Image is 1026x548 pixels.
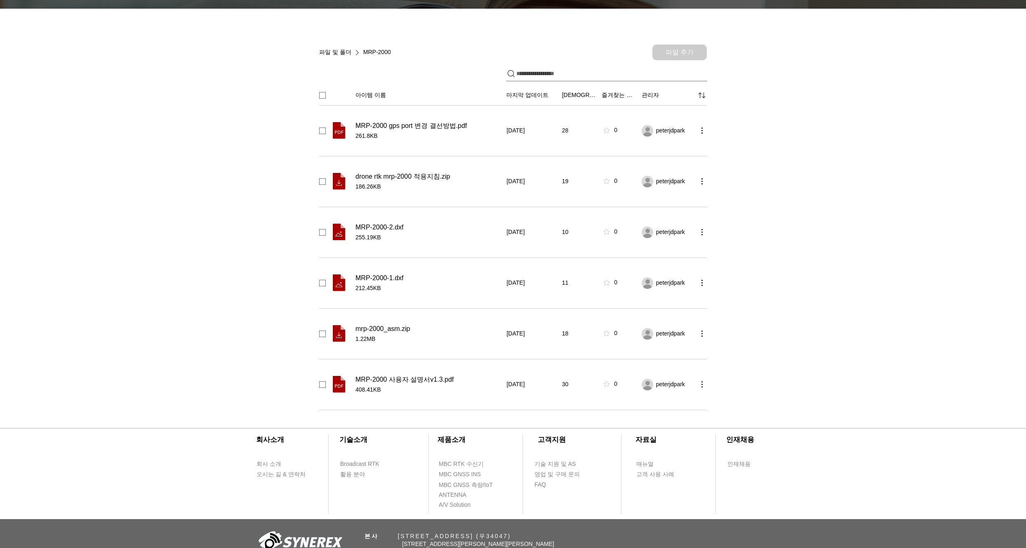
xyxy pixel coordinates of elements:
span: 파일 및 폴더 [319,48,351,57]
span: 인재채용 [727,460,751,468]
div: MRP-2000-2.dxf [355,223,501,231]
span: peterjdpark [656,279,685,287]
span: peterjdpark [656,177,685,186]
div: select all checkbox [319,92,326,99]
div: 2020년 3월 28일 [506,177,557,186]
a: MBC RTK 수신기 [438,459,500,469]
div: main content [311,36,715,410]
div: 0 [614,228,617,236]
a: 고객 사용 사례 [636,469,683,479]
span: MRP-2000 사용자 설명서v1.3.pdf [355,376,454,384]
span: peterjdpark [656,127,685,135]
span: A/V Solution [439,501,471,509]
a: MBC GNSS INS [438,469,490,479]
span: ​기술소개 [339,436,367,444]
a: 회사 소개 [256,459,304,469]
div: 파일 공유 [311,36,715,410]
span: [DATE] [506,228,525,236]
a: FAQ [534,479,581,490]
div: sort by menu [697,90,707,100]
div: checkbox [319,178,326,185]
iframe: Wix Chat [931,513,1026,548]
div: MRP-2000-1.dxf [355,274,501,282]
span: [DATE] [506,279,525,287]
span: ANTENNA [439,491,466,499]
span: 212.45KB [355,284,501,293]
span: 11 [562,279,569,287]
button: [DEMOGRAPHIC_DATA] [562,91,597,99]
div: peterjdpark [656,380,692,389]
span: [DATE] [506,177,525,186]
span: ​제품소개 [438,436,466,444]
span: Broadcast RTK [340,460,379,468]
span: 10 [562,228,569,236]
span: 마지막 업데이트 [506,91,548,99]
div: peterjdpark [656,177,692,186]
span: MBC GNSS INS [439,470,481,479]
span: FAQ [534,481,546,489]
span: 19 [562,177,569,186]
button: 마지막 업데이트 [506,91,557,99]
button: more actions [697,278,707,288]
button: more actions [697,125,707,135]
div: mrp-2000_asm.zip [355,325,501,333]
div: MRP-2000 gps port 변경 결선방법.pdf [355,122,501,130]
span: 매뉴얼 [636,460,654,468]
div: 관리자 [642,91,692,99]
div: peterjdpark [656,228,692,236]
span: 활용 분야 [340,470,365,479]
span: ​인재채용 [726,436,754,444]
span: 18 [562,330,569,338]
span: 아이템 이름 [355,91,386,99]
span: mrp-2000_asm.zip [355,325,410,333]
div: 2020년 8월 18일 [506,127,557,135]
div: 0 [614,177,617,185]
span: peterjdpark [656,330,685,338]
button: more actions [697,176,707,186]
div: checkbox [319,331,326,337]
span: MBC GNSS 측량/IoT [439,481,493,489]
span: 408.41KB [355,386,501,394]
a: A/V Solution [438,500,486,510]
span: MRP-2000 gps port 변경 결선방법.pdf [355,122,467,130]
a: 영업 및 구매 문의 [534,469,581,479]
span: 기술 지원 및 AS [534,460,576,468]
span: [DATE] [506,330,525,338]
span: 1.22MB [355,335,501,343]
div: peterjdpark [656,127,692,135]
div: 10 [562,228,597,236]
div: checkbox [319,128,326,134]
span: 30 [562,380,569,389]
div: 2020년 1월 15일 [506,279,557,287]
button: 즐겨찾는 메뉴 [602,91,637,99]
span: 파일 추가 [666,48,694,57]
span: drone rtk mrp-2000 적용지침.zip [355,172,450,181]
a: ANTENNA [438,490,486,500]
span: 오시는 길 & 연락처 [256,470,306,479]
div: 0 [614,380,617,388]
span: 28 [562,127,569,135]
span: 고객 사용 사례 [636,470,674,479]
span: MRP-2000-2.dxf [355,223,404,231]
div: 0 [614,279,617,287]
span: 영업 및 구매 문의 [534,470,580,479]
span: MRP-2000 [363,48,391,57]
div: peterjdpark [656,279,692,287]
span: 255.19KB [355,234,501,242]
a: 오시는 길 & 연락처 [256,469,312,479]
a: 기술 지원 및 AS [534,459,596,469]
span: peterjdpark [656,228,685,236]
div: MRP-2000 사용자 설명서v1.3.pdf [355,376,501,384]
div: 2020년 1월 15일 [506,228,557,236]
div: drone rtk mrp-2000 적용지침.zip [355,172,501,181]
span: [STREET_ADDRESS][PERSON_NAME][PERSON_NAME] [402,541,554,547]
div: 11 [562,279,597,287]
div: 19 [562,177,597,186]
button: more actions [697,379,707,389]
span: 186.26KB [355,183,501,191]
div: 2019년 7월 20일 [506,380,557,389]
div: checkbox [319,229,326,236]
div: peterjdpark [656,330,692,338]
